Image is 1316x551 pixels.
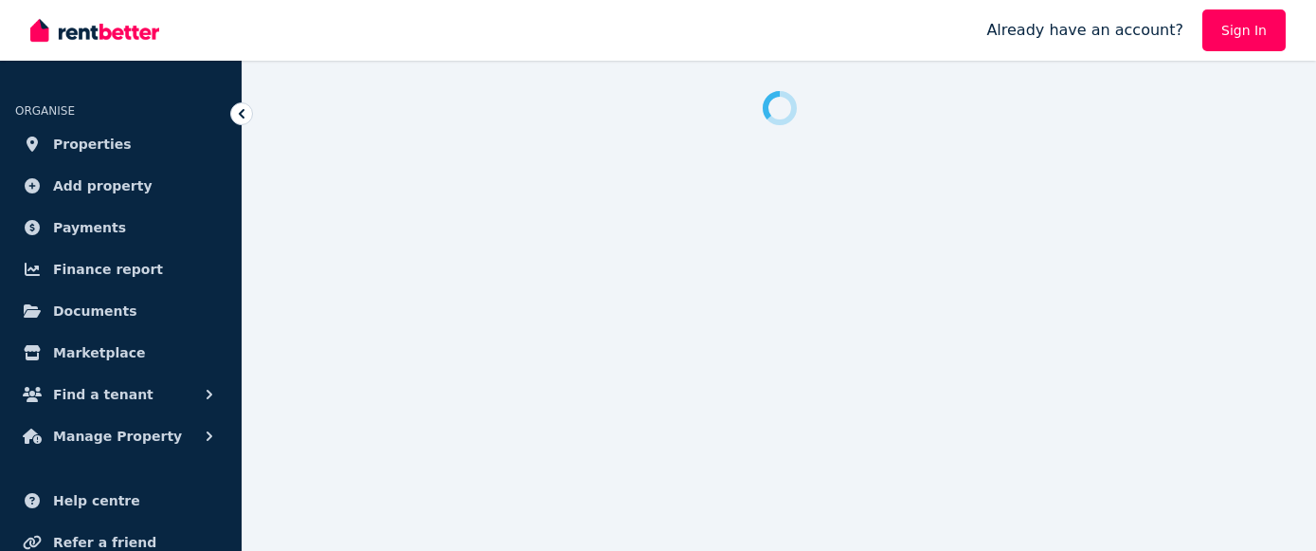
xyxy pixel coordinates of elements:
a: Sign In [1202,9,1286,51]
span: Find a tenant [53,383,153,406]
button: Find a tenant [15,376,226,413]
span: ORGANISE [15,104,75,118]
a: Finance report [15,250,226,288]
span: Already have an account? [986,19,1183,42]
span: Add property [53,174,153,197]
button: Manage Property [15,417,226,455]
span: Documents [53,300,137,322]
span: Help centre [53,489,140,512]
span: Marketplace [53,341,145,364]
span: Finance report [53,258,163,281]
img: RentBetter [30,16,159,45]
a: Payments [15,209,226,247]
span: Properties [53,133,132,156]
a: Add property [15,167,226,205]
a: Marketplace [15,334,226,372]
a: Properties [15,125,226,163]
span: Payments [53,216,126,239]
a: Help centre [15,482,226,520]
a: Documents [15,292,226,330]
span: Manage Property [53,425,182,448]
